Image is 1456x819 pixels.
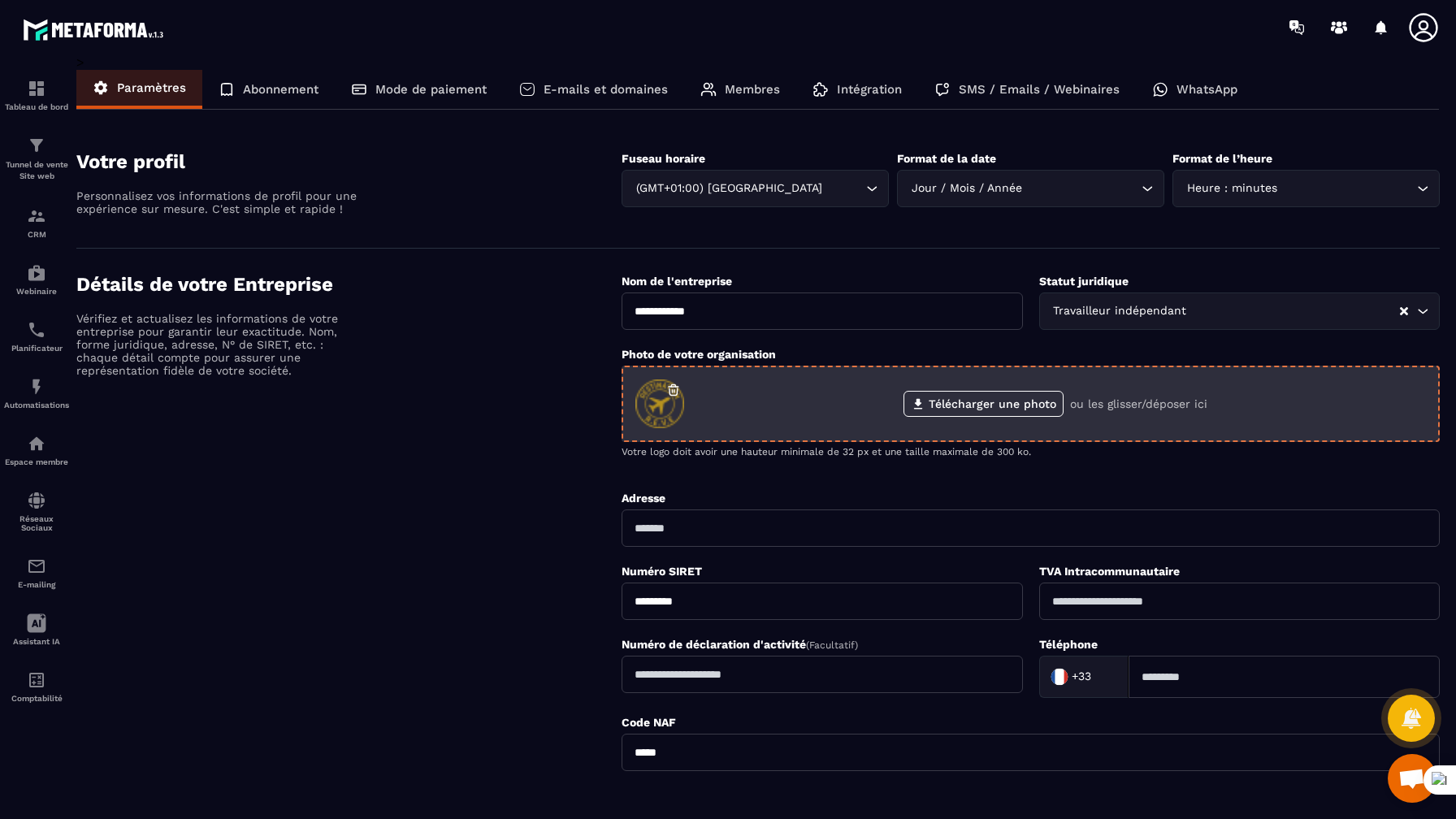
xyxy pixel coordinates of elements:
p: WhatsApp [1176,82,1237,97]
p: Assistant IA [4,637,69,646]
img: scheduler [27,320,46,340]
p: Intégration [837,82,902,97]
p: Abonnement [243,82,318,97]
p: Votre logo doit avoir une hauteur minimale de 32 px et une taille maximale de 300 ko. [622,446,1440,457]
img: automations [27,377,46,396]
p: Espace membre [4,457,69,466]
p: Paramètres [117,80,186,95]
div: Search for option [1039,292,1440,330]
img: social-network [27,491,46,510]
a: emailemailE-mailing [4,544,69,601]
p: Réseaux Sociaux [4,514,69,532]
span: Heure : minutes [1183,180,1280,197]
p: Tableau de bord [4,102,69,111]
div: Search for option [1039,656,1129,698]
label: TVA Intracommunautaire [1039,565,1180,578]
div: Search for option [897,170,1164,207]
label: Statut juridique [1039,275,1129,288]
img: formation [27,79,46,98]
label: Format de la date [897,152,996,165]
h4: Détails de votre Entreprise [76,273,622,296]
p: Vérifiez et actualisez les informations de votre entreprise pour garantir leur exactitude. Nom, f... [76,312,361,377]
input: Search for option [1190,302,1398,320]
label: Numéro de déclaration d'activité [622,638,858,651]
p: CRM [4,230,69,239]
p: Planificateur [4,344,69,353]
a: automationsautomationsEspace membre [4,422,69,479]
label: Photo de votre organisation [622,348,776,361]
span: Jour / Mois / Année [908,180,1025,197]
img: automations [27,434,46,453]
h4: Votre profil [76,150,622,173]
a: Assistant IA [4,601,69,658]
img: formation [27,136,46,155]
p: ou les glisser/déposer ici [1070,397,1207,410]
a: formationformationTunnel de vente Site web [4,123,69,194]
label: Télécharger une photo [903,391,1064,417]
a: accountantaccountantComptabilité [4,658,69,715]
p: Comptabilité [4,694,69,703]
input: Search for option [1280,180,1413,197]
p: E-mails et domaines [544,82,668,97]
label: Format de l’heure [1172,152,1272,165]
p: Automatisations [4,401,69,409]
button: Clear Selected [1400,305,1408,318]
span: (Facultatif) [806,639,858,651]
a: schedulerschedulerPlanificateur [4,308,69,365]
input: Search for option [1025,180,1137,197]
span: (GMT+01:00) [GEOGRAPHIC_DATA] [632,180,825,197]
p: Webinaire [4,287,69,296]
p: Personnalisez vos informations de profil pour une expérience sur mesure. C'est simple et rapide ! [76,189,361,215]
p: E-mailing [4,580,69,589]
label: Téléphone [1039,638,1098,651]
span: Travailleur indépendant [1050,302,1190,320]
div: Search for option [1172,170,1440,207]
input: Search for option [825,180,862,197]
a: formationformationTableau de bord [4,67,69,123]
p: SMS / Emails / Webinaires [959,82,1120,97]
img: accountant [27,670,46,690]
input: Search for option [1095,665,1111,689]
img: automations [27,263,46,283]
img: Country Flag [1043,661,1076,693]
p: Mode de paiement [375,82,487,97]
img: email [27,557,46,576]
label: Adresse [622,492,665,505]
label: Nom de l'entreprise [622,275,732,288]
label: Code NAF [622,716,676,729]
div: Mở cuộc trò chuyện [1388,754,1436,803]
a: social-networksocial-networkRéseaux Sociaux [4,479,69,544]
img: logo [23,15,169,45]
a: formationformationCRM [4,194,69,251]
span: +33 [1072,669,1091,685]
img: formation [27,206,46,226]
label: Fuseau horaire [622,152,705,165]
div: Search for option [622,170,889,207]
label: Numéro SIRET [622,565,702,578]
a: automationsautomationsWebinaire [4,251,69,308]
a: automationsautomationsAutomatisations [4,365,69,422]
p: Membres [725,82,780,97]
p: Tunnel de vente Site web [4,159,69,182]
